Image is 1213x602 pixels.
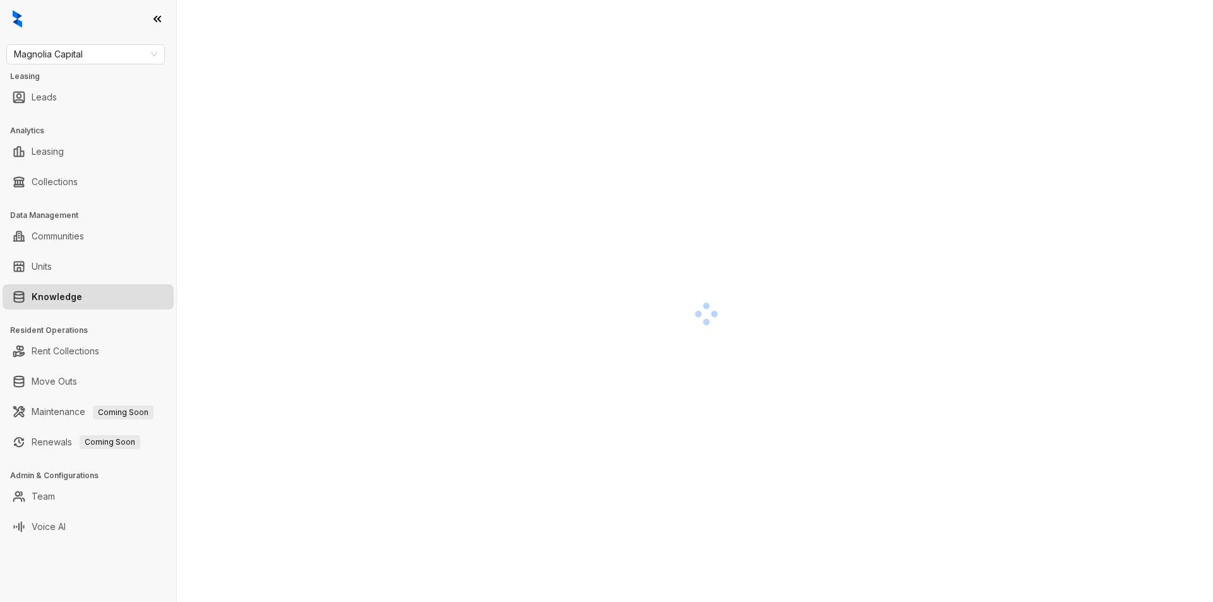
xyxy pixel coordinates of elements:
li: Renewals [3,430,174,455]
h3: Data Management [10,210,176,221]
a: Rent Collections [32,339,99,364]
li: Rent Collections [3,339,174,364]
a: Knowledge [32,284,82,310]
li: Voice AI [3,514,174,539]
li: Communities [3,224,174,249]
a: Communities [32,224,84,249]
li: Leads [3,85,174,110]
img: logo [13,10,22,28]
a: Team [32,484,55,509]
li: Collections [3,169,174,195]
li: Team [3,484,174,509]
a: Units [32,254,52,279]
h3: Resident Operations [10,325,176,336]
a: Leads [32,85,57,110]
span: Magnolia Capital [14,45,157,64]
li: Maintenance [3,399,174,424]
a: Leasing [32,139,64,164]
span: Coming Soon [80,435,140,449]
h3: Analytics [10,125,176,136]
li: Units [3,254,174,279]
h3: Admin & Configurations [10,470,176,481]
li: Leasing [3,139,174,164]
li: Move Outs [3,369,174,394]
a: RenewalsComing Soon [32,430,140,455]
a: Voice AI [32,514,66,539]
li: Knowledge [3,284,174,310]
a: Collections [32,169,78,195]
span: Coming Soon [93,406,154,419]
h3: Leasing [10,71,176,82]
a: Move Outs [32,369,77,394]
